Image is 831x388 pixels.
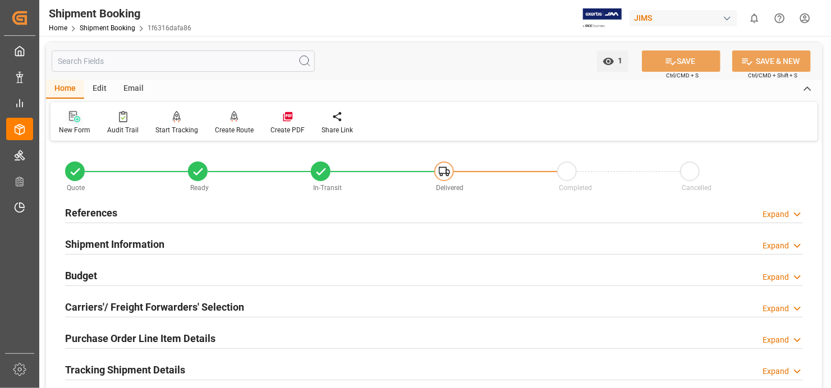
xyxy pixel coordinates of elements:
div: Create PDF [270,125,305,135]
div: Expand [763,334,789,346]
h2: Carriers'/ Freight Forwarders' Selection [65,299,244,315]
span: Completed [559,184,592,192]
span: Ready [190,184,209,192]
span: In-Transit [313,184,342,192]
div: Expand [763,366,789,377]
div: Expand [763,271,789,283]
span: 1 [614,56,623,65]
div: Share Link [322,125,353,135]
div: Expand [763,240,789,252]
div: Create Route [215,125,254,135]
div: Home [46,80,84,99]
button: show 0 new notifications [742,6,767,31]
span: Ctrl/CMD + S [666,71,699,80]
a: Home [49,24,67,32]
button: SAVE & NEW [732,50,811,72]
div: New Form [59,125,90,135]
button: Help Center [767,6,792,31]
div: Shipment Booking [49,5,191,22]
div: Expand [763,303,789,315]
h2: Purchase Order Line Item Details [65,331,215,346]
div: JIMS [630,10,737,26]
img: Exertis%20JAM%20-%20Email%20Logo.jpg_1722504956.jpg [583,8,622,28]
a: Shipment Booking [80,24,135,32]
div: Expand [763,209,789,220]
h2: Shipment Information [65,237,164,252]
h2: References [65,205,117,220]
div: Start Tracking [155,125,198,135]
button: JIMS [630,7,742,29]
button: open menu [597,50,628,72]
input: Search Fields [52,50,315,72]
h2: Tracking Shipment Details [65,362,185,377]
span: Cancelled [682,184,711,192]
h2: Budget [65,268,97,283]
span: Quote [67,184,85,192]
div: Edit [84,80,115,99]
span: Ctrl/CMD + Shift + S [748,71,797,80]
div: Audit Trail [107,125,139,135]
button: SAVE [642,50,720,72]
div: Email [115,80,152,99]
span: Delivered [436,184,463,192]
